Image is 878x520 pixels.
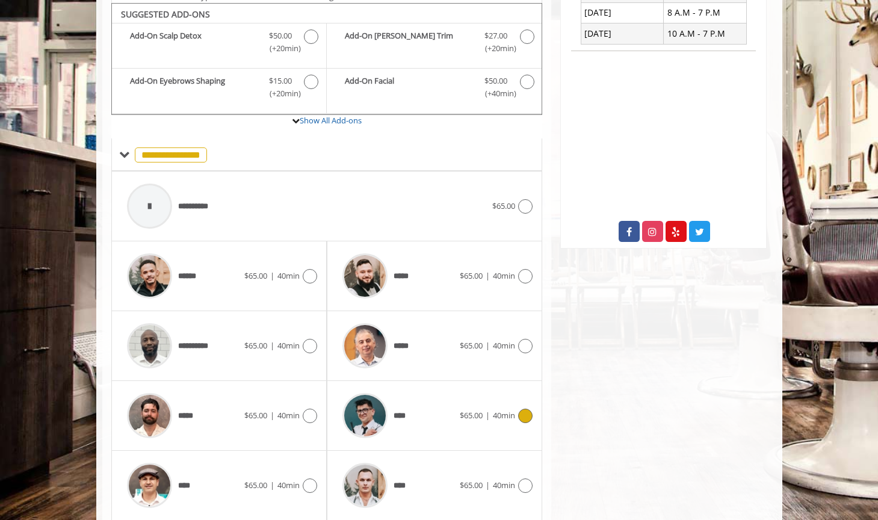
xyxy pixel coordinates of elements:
span: | [486,410,490,421]
span: | [270,480,274,491]
span: | [486,340,490,351]
b: Add-On Facial [345,75,472,100]
td: [DATE] [581,23,664,44]
span: $65.00 [244,270,267,281]
span: $50.00 [484,75,507,87]
b: Add-On [PERSON_NAME] Trim [345,29,472,55]
span: 40min [277,410,300,421]
span: $15.00 [269,75,292,87]
span: 40min [277,270,300,281]
span: | [270,410,274,421]
label: Add-On Eyebrows Shaping [118,75,320,103]
div: The Made Man Master Haircut Add-onS [111,3,543,115]
span: $65.00 [244,410,267,421]
span: $65.00 [244,340,267,351]
td: 8 A.M - 7 P.M [664,2,747,23]
span: 40min [493,340,515,351]
span: (+20min ) [478,42,513,55]
td: 10 A.M - 7 P.M [664,23,747,44]
a: Show All Add-ons [300,115,362,126]
label: Add-On Beard Trim [333,29,536,58]
b: SUGGESTED ADD-ONS [121,8,210,20]
span: $65.00 [460,410,483,421]
span: $50.00 [269,29,292,42]
span: | [486,480,490,491]
span: $65.00 [460,270,483,281]
span: | [270,270,274,281]
span: (+40min ) [478,87,513,100]
span: | [270,340,274,351]
span: 40min [277,340,300,351]
span: 40min [277,480,300,491]
span: $65.00 [492,200,515,211]
span: | [486,270,490,281]
span: (+20min ) [262,42,298,55]
label: Add-On Scalp Detox [118,29,320,58]
b: Add-On Scalp Detox [130,29,257,55]
span: $65.00 [244,480,267,491]
span: $27.00 [484,29,507,42]
td: [DATE] [581,2,664,23]
span: $65.00 [460,340,483,351]
label: Add-On Facial [333,75,536,103]
span: 40min [493,410,515,421]
b: Add-On Eyebrows Shaping [130,75,257,100]
span: (+20min ) [262,87,298,100]
span: $65.00 [460,480,483,491]
span: 40min [493,480,515,491]
span: 40min [493,270,515,281]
